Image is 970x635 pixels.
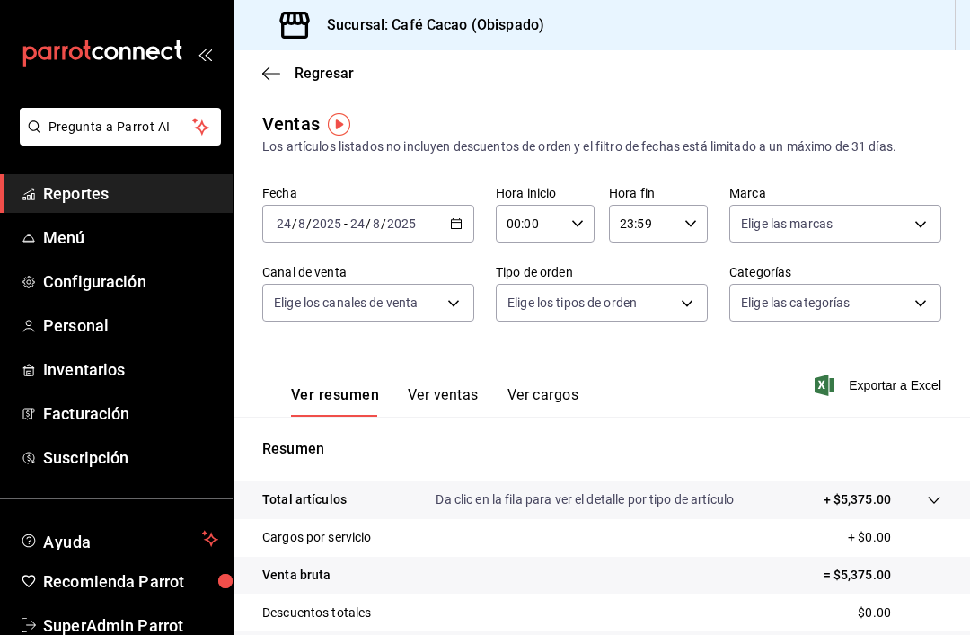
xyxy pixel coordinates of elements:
p: Descuentos totales [262,604,371,622]
button: Ver cargos [507,386,579,417]
input: ---- [386,216,417,231]
span: Inventarios [43,357,218,382]
p: + $0.00 [848,528,941,547]
div: Los artículos listados no incluyen descuentos de orden y el filtro de fechas está limitado a un m... [262,137,941,156]
div: navigation tabs [291,386,578,417]
p: Total artículos [262,490,347,509]
label: Hora inicio [496,187,595,199]
input: -- [276,216,292,231]
p: - $0.00 [851,604,941,622]
span: Regresar [295,65,354,82]
span: Elige los tipos de orden [507,294,637,312]
div: Ventas [262,110,320,137]
p: Da clic en la fila para ver el detalle por tipo de artículo [436,490,734,509]
input: -- [349,216,366,231]
button: Pregunta a Parrot AI [20,108,221,146]
button: Ver resumen [291,386,379,417]
span: / [292,216,297,231]
span: Configuración [43,269,218,294]
input: -- [297,216,306,231]
span: Personal [43,313,218,338]
span: / [306,216,312,231]
label: Marca [729,187,941,199]
span: Menú [43,225,218,250]
span: / [381,216,386,231]
button: Regresar [262,65,354,82]
p: + $5,375.00 [824,490,891,509]
span: / [366,216,371,231]
span: Suscripción [43,445,218,470]
span: Elige los canales de venta [274,294,418,312]
button: Exportar a Excel [818,375,941,396]
span: Pregunta a Parrot AI [48,118,193,137]
span: - [344,216,348,231]
label: Fecha [262,187,474,199]
p: = $5,375.00 [824,566,941,585]
input: -- [372,216,381,231]
button: Ver ventas [408,386,479,417]
p: Venta bruta [262,566,331,585]
span: Recomienda Parrot [43,569,218,594]
label: Hora fin [609,187,708,199]
label: Canal de venta [262,266,474,278]
button: open_drawer_menu [198,47,212,61]
h3: Sucursal: Café Cacao (Obispado) [313,14,544,36]
p: Cargos por servicio [262,528,372,547]
label: Tipo de orden [496,266,708,278]
span: Elige las marcas [741,215,833,233]
span: Elige las categorías [741,294,851,312]
span: Ayuda [43,528,195,550]
label: Categorías [729,266,941,278]
a: Pregunta a Parrot AI [13,130,221,149]
span: Reportes [43,181,218,206]
span: Facturación [43,401,218,426]
input: ---- [312,216,342,231]
img: Tooltip marker [328,113,350,136]
p: Resumen [262,438,941,460]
